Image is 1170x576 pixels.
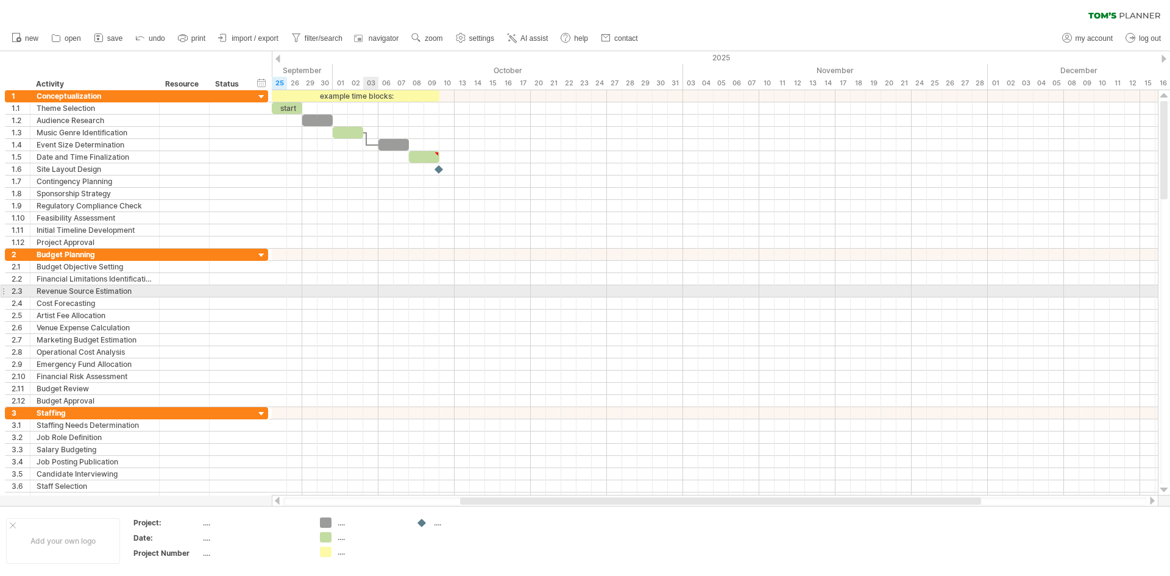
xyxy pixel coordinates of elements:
[305,34,342,43] span: filter/search
[37,127,153,138] div: Music Genre Identification
[394,77,409,90] div: Tuesday, 7 October 2025
[12,297,30,309] div: 2.4
[48,30,85,46] a: open
[1049,77,1064,90] div: Friday, 5 December 2025
[378,77,394,90] div: Monday, 6 October 2025
[531,77,546,90] div: Monday, 20 October 2025
[12,127,30,138] div: 1.3
[12,432,30,443] div: 3.2
[191,34,205,43] span: print
[272,90,439,102] div: example time blocks:
[149,34,165,43] span: undo
[338,517,404,528] div: ....
[12,310,30,321] div: 2.5
[37,322,153,333] div: Venue Expense Calculation
[1122,30,1165,46] a: log out
[881,77,896,90] div: Thursday, 20 November 2025
[434,517,500,528] div: ....
[1079,77,1094,90] div: Tuesday, 9 December 2025
[133,533,200,543] div: Date:
[12,212,30,224] div: 1.10
[1125,77,1140,90] div: Friday, 12 December 2025
[37,188,153,199] div: Sponsorship Strategy
[37,273,153,285] div: Financial Limitations Identification
[37,261,153,272] div: Budget Objective Setting
[37,419,153,431] div: Staffing Needs Determination
[348,77,363,90] div: Thursday, 2 October 2025
[1064,77,1079,90] div: Monday, 8 December 2025
[37,407,153,419] div: Staffing
[203,533,305,543] div: ....
[132,30,169,46] a: undo
[424,77,439,90] div: Thursday, 9 October 2025
[12,419,30,431] div: 3.1
[500,77,516,90] div: Thursday, 16 October 2025
[698,77,714,90] div: Tuesday, 4 November 2025
[37,176,153,187] div: Contingency Planning
[37,163,153,175] div: Site Layout Design
[37,297,153,309] div: Cost Forecasting
[820,77,835,90] div: Friday, 14 November 2025
[133,517,200,528] div: Project:
[714,77,729,90] div: Wednesday, 5 November 2025
[175,30,209,46] a: print
[576,77,592,90] div: Thursday, 23 October 2025
[851,77,866,90] div: Tuesday, 18 November 2025
[12,163,30,175] div: 1.6
[363,77,378,90] div: Friday, 3 October 2025
[455,77,470,90] div: Monday, 13 October 2025
[425,34,442,43] span: zoom
[317,77,333,90] div: Tuesday, 30 September 2025
[203,548,305,558] div: ....
[653,77,668,90] div: Thursday, 30 October 2025
[37,468,153,480] div: Candidate Interviewing
[12,395,30,407] div: 2.12
[272,77,287,90] div: Thursday, 25 September 2025
[12,188,30,199] div: 1.8
[12,273,30,285] div: 2.2
[165,78,202,90] div: Resource
[988,77,1003,90] div: Monday, 1 December 2025
[12,115,30,126] div: 1.2
[12,200,30,212] div: 1.9
[288,30,346,46] a: filter/search
[12,383,30,394] div: 2.11
[866,77,881,90] div: Wednesday, 19 November 2025
[504,30,551,46] a: AI assist
[37,102,153,114] div: Theme Selection
[287,77,302,90] div: Friday, 26 September 2025
[37,395,153,407] div: Budget Approval
[973,77,988,90] div: Friday, 28 November 2025
[744,77,759,90] div: Friday, 7 November 2025
[453,30,498,46] a: settings
[775,77,790,90] div: Tuesday, 11 November 2025
[592,77,607,90] div: Friday, 24 October 2025
[759,77,775,90] div: Monday, 10 November 2025
[333,64,683,77] div: October 2025
[1110,77,1125,90] div: Thursday, 11 December 2025
[107,34,122,43] span: save
[133,548,200,558] div: Project Number
[12,334,30,346] div: 2.7
[12,285,30,297] div: 2.3
[272,102,302,114] div: start
[352,30,402,46] a: navigator
[203,517,305,528] div: ....
[37,383,153,394] div: Budget Review
[12,176,30,187] div: 1.7
[12,371,30,382] div: 2.10
[598,30,642,46] a: contact
[729,77,744,90] div: Thursday, 6 November 2025
[485,77,500,90] div: Wednesday, 15 October 2025
[37,224,153,236] div: Initial Timeline Development
[558,30,592,46] a: help
[12,261,30,272] div: 2.1
[637,77,653,90] div: Wednesday, 29 October 2025
[12,322,30,333] div: 2.6
[37,334,153,346] div: Marketing Budget Estimation
[12,102,30,114] div: 1.1
[912,77,927,90] div: Monday, 24 November 2025
[408,30,446,46] a: zoom
[37,444,153,455] div: Salary Budgeting
[12,492,30,504] div: 3.7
